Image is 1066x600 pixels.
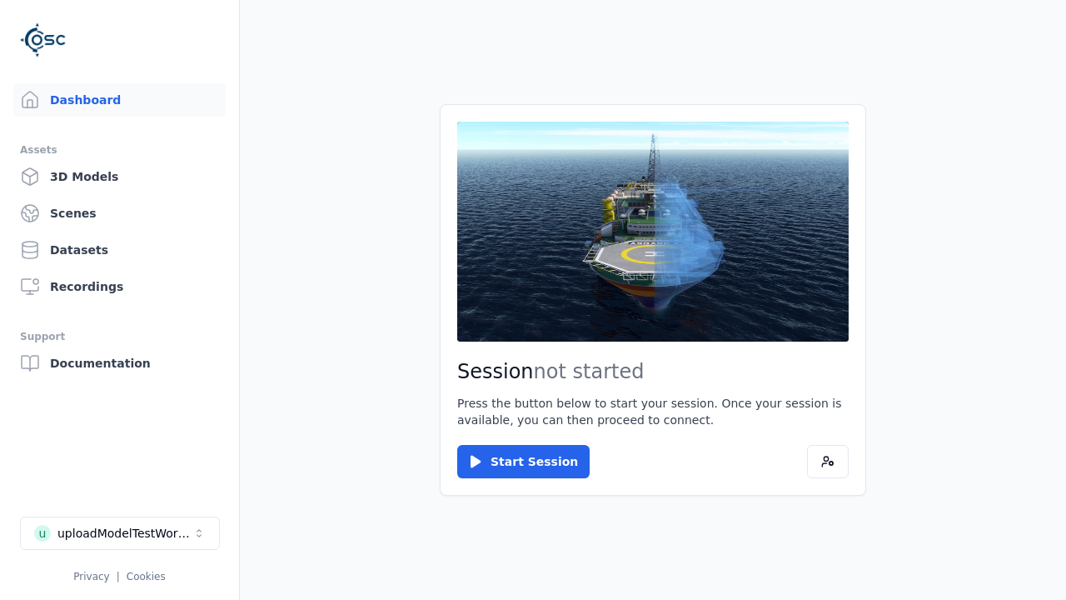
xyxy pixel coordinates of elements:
a: Cookies [127,571,166,582]
a: Documentation [13,347,226,380]
div: Support [20,327,219,347]
a: Datasets [13,233,226,267]
div: Assets [20,140,219,160]
button: Select a workspace [20,517,220,550]
span: | [117,571,120,582]
a: Privacy [73,571,109,582]
h2: Session [457,358,849,385]
p: Press the button below to start your session. Once your session is available, you can then procee... [457,395,849,428]
button: Start Session [457,445,590,478]
a: Dashboard [13,83,226,117]
a: Recordings [13,270,226,303]
div: u [34,525,51,542]
a: 3D Models [13,160,226,193]
a: Scenes [13,197,226,230]
img: Logo [20,17,67,63]
span: not started [534,360,645,383]
div: uploadModelTestWorkspace [57,525,192,542]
